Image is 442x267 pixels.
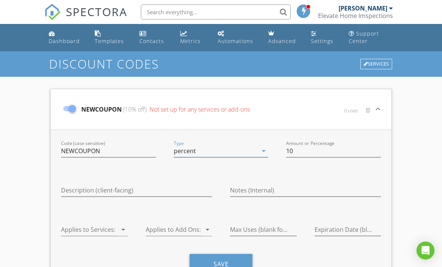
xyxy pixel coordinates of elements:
[46,27,86,48] a: Dashboard
[311,37,333,45] div: Settings
[177,27,209,48] a: Metrics
[318,12,393,19] div: Elevate Home Imspections
[148,105,250,113] span: Not set up for any services or add-ons
[339,4,387,12] div: [PERSON_NAME]
[141,4,291,19] input: Search everything...
[308,27,340,48] a: Settings
[268,37,296,45] div: Advanced
[49,37,80,45] div: Dashboard
[81,105,250,114] span: NEWCOUPON
[44,10,127,26] a: SPECTORA
[61,145,156,157] input: Code (case sensitive)
[215,27,259,48] a: Automations (Basic)
[360,59,392,69] div: Services
[373,104,382,113] i: keyboard_arrow_down
[122,105,146,113] span: (10% off)
[139,37,164,45] div: Contacts
[119,225,128,234] i: arrow_drop_down
[344,107,358,113] span: 0 uses
[180,37,201,45] div: Metrics
[230,224,297,236] input: Max Uses (blank for unlimited)
[49,57,393,70] h1: Discount Codes
[230,184,381,197] input: Notes (Internal)
[315,224,381,236] input: Expiration Date (blank for none)
[286,145,381,157] input: Amount or Percentage
[218,37,253,45] div: Automations
[174,148,196,154] div: percent
[136,27,172,48] a: Contacts
[349,30,379,45] div: Support Center
[346,27,396,48] a: Support Center
[66,4,127,19] span: SPECTORA
[360,58,393,70] a: Services
[95,37,124,45] div: Templates
[92,27,130,48] a: Templates
[203,225,212,234] i: arrow_drop_down
[44,4,61,20] img: The Best Home Inspection Software - Spectora
[265,27,302,48] a: Advanced
[417,242,435,260] div: Open Intercom Messenger
[61,184,212,197] input: Description (client-facing)
[259,146,268,155] i: arrow_drop_down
